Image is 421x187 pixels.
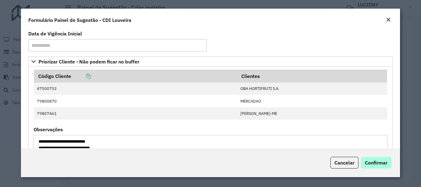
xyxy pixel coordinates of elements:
span: Cancelar [334,160,354,166]
td: 79807461 [34,107,237,120]
td: OBA HORTIFRUTI S.A. [237,83,387,95]
em: Fechar [386,17,391,22]
td: 79800870 [34,95,237,107]
a: Priorizar Cliente - Não podem ficar no buffer [28,56,392,67]
span: Priorizar Cliente - Não podem ficar no buffer [39,59,139,64]
td: [PERSON_NAME]-ME [237,107,387,120]
label: Data de Vigência Inicial [28,30,82,37]
button: Confirmar [361,157,391,169]
span: Confirmar [365,160,387,166]
td: MERCADAO [237,95,387,107]
a: Copiar [71,73,91,79]
th: Código Cliente [34,70,237,83]
button: Cancelar [330,157,358,169]
th: Clientes [237,70,387,83]
label: Observações [34,126,63,133]
td: 47500753 [34,83,237,95]
button: Close [384,16,393,24]
h4: Formulário Painel de Sugestão - CDI Louveira [28,16,131,24]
